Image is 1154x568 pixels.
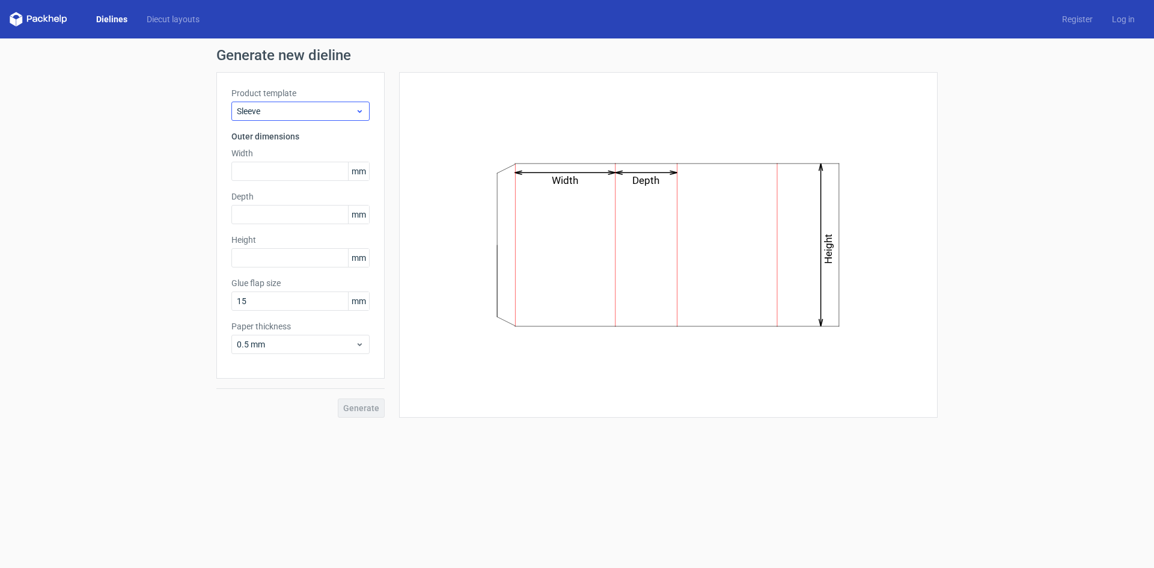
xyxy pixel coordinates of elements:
[348,206,369,224] span: mm
[348,249,369,267] span: mm
[231,87,370,99] label: Product template
[231,277,370,289] label: Glue flap size
[231,191,370,203] label: Depth
[231,130,370,142] h3: Outer dimensions
[237,338,355,350] span: 0.5 mm
[231,234,370,246] label: Height
[237,105,355,117] span: Sleeve
[231,147,370,159] label: Width
[137,13,209,25] a: Diecut layouts
[552,174,579,186] text: Width
[1102,13,1144,25] a: Log in
[231,320,370,332] label: Paper thickness
[348,162,369,180] span: mm
[633,174,660,186] text: Depth
[87,13,137,25] a: Dielines
[1052,13,1102,25] a: Register
[216,48,938,63] h1: Generate new dieline
[823,234,835,264] text: Height
[348,292,369,310] span: mm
